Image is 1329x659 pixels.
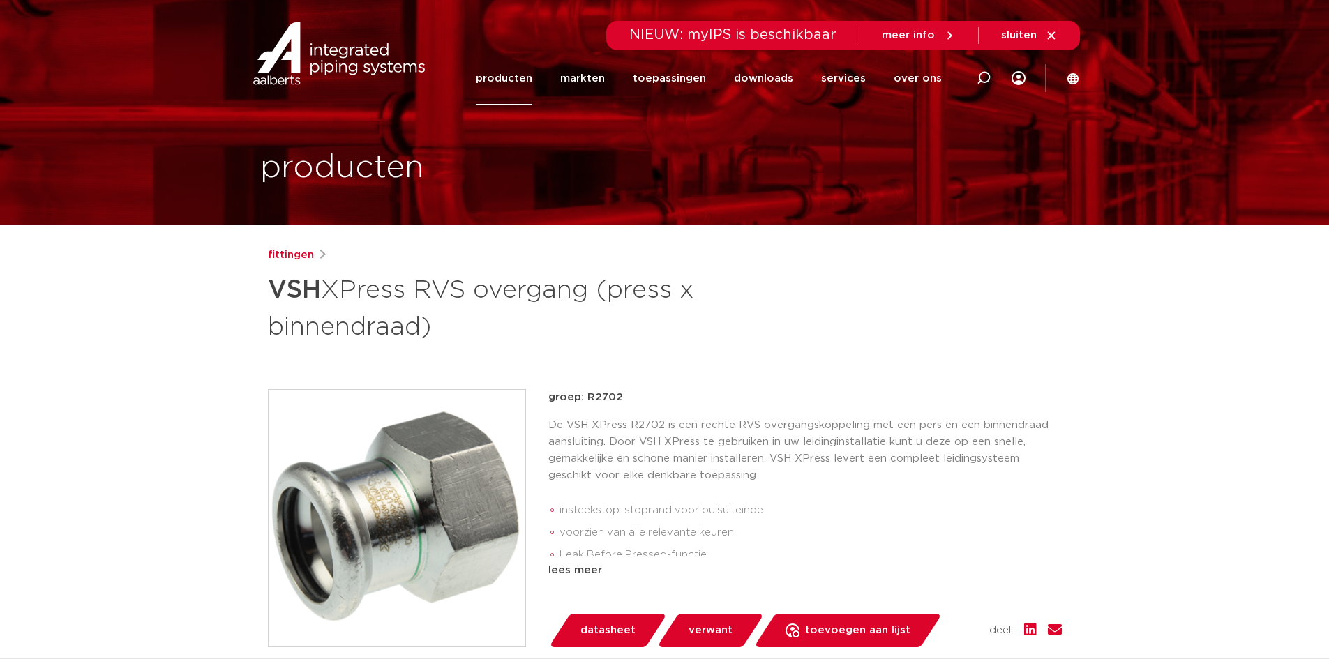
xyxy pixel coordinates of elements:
[548,389,1062,406] p: groep: R2702
[560,52,605,105] a: markten
[656,614,764,647] a: verwant
[548,614,667,647] a: datasheet
[629,28,836,42] span: NIEUW: myIPS is beschikbaar
[560,499,1062,522] li: insteekstop: stoprand voor buisuiteinde
[548,417,1062,484] p: De VSH XPress R2702 is een rechte RVS overgangskoppeling met een pers en een binnendraad aansluit...
[894,52,942,105] a: over ons
[734,52,793,105] a: downloads
[268,247,314,264] a: fittingen
[1001,29,1058,42] a: sluiten
[260,146,424,190] h1: producten
[882,30,935,40] span: meer info
[1001,30,1037,40] span: sluiten
[821,52,866,105] a: services
[476,52,942,105] nav: Menu
[476,52,532,105] a: producten
[268,269,792,344] h1: XPress RVS overgang (press x binnendraad)
[548,562,1062,579] div: lees meer
[689,619,733,642] span: verwant
[560,522,1062,544] li: voorzien van alle relevante keuren
[989,622,1013,639] span: deel:
[269,390,525,646] img: Product Image for VSH XPress RVS overgang (press x binnendraad)
[268,278,321,303] strong: VSH
[633,52,706,105] a: toepassingen
[882,29,956,42] a: meer info
[560,544,1062,566] li: Leak Before Pressed-functie
[805,619,910,642] span: toevoegen aan lijst
[580,619,636,642] span: datasheet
